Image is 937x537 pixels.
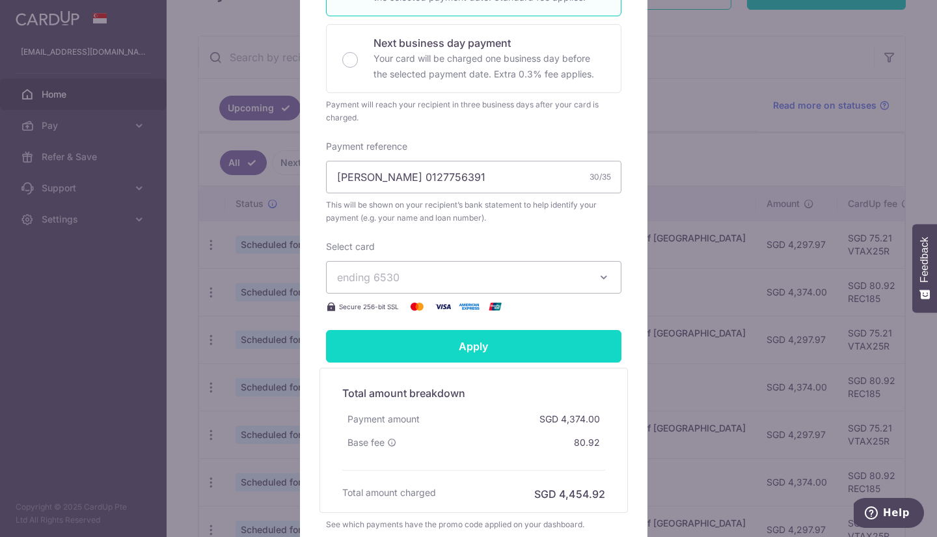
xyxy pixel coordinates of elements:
[404,299,430,314] img: Mastercard
[326,330,621,363] input: Apply
[373,51,605,82] p: Your card will be charged one business day before the selected payment date. Extra 0.3% fee applies.
[482,299,508,314] img: UnionPay
[430,299,456,314] img: Visa
[339,301,399,312] span: Secure 256-bit SSL
[456,299,482,314] img: American Express
[373,35,605,51] p: Next business day payment
[919,237,930,282] span: Feedback
[326,98,621,124] div: Payment will reach your recipient in three business days after your card is charged.
[534,407,605,431] div: SGD 4,374.00
[347,436,385,449] span: Base fee
[590,171,611,184] div: 30/35
[337,271,400,284] span: ending 6530
[326,240,375,253] label: Select card
[912,224,937,312] button: Feedback - Show survey
[326,518,621,531] div: See which payments have the promo code applied on your dashboard.
[342,486,436,499] h6: Total amount charged
[326,140,407,153] label: Payment reference
[326,199,621,225] span: This will be shown on your recipient’s bank statement to help identify your payment (e.g. your na...
[854,498,924,530] iframe: Opens a widget where you can find more information
[569,431,605,454] div: 80.92
[342,407,425,431] div: Payment amount
[534,486,605,502] h6: SGD 4,454.92
[326,261,621,294] button: ending 6530
[342,385,605,401] h5: Total amount breakdown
